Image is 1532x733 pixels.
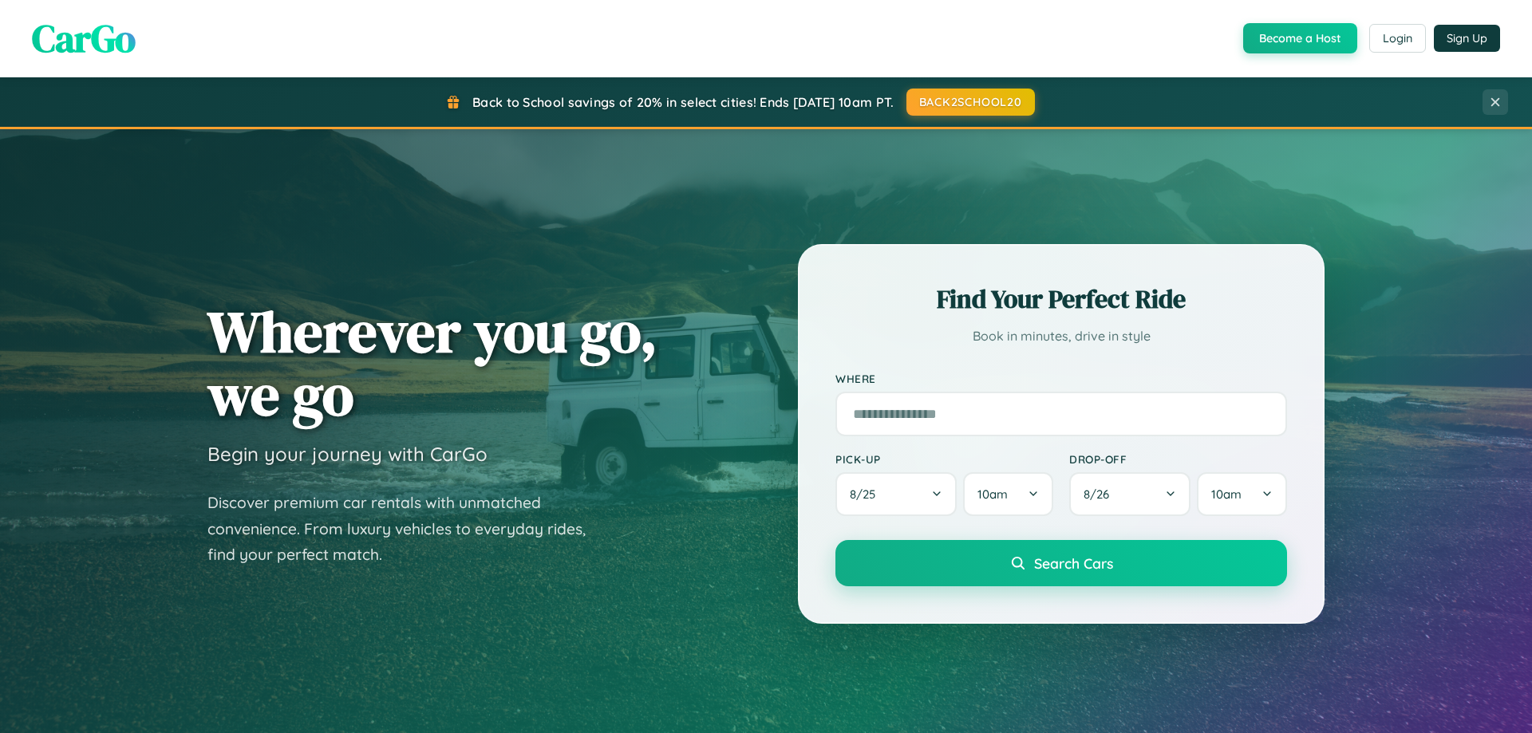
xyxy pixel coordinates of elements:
button: Sign Up [1434,25,1500,52]
span: 10am [1211,487,1242,502]
button: 8/25 [835,472,957,516]
label: Drop-off [1069,452,1287,466]
p: Discover premium car rentals with unmatched convenience. From luxury vehicles to everyday rides, ... [207,490,606,568]
label: Where [835,372,1287,385]
button: Search Cars [835,540,1287,586]
p: Book in minutes, drive in style [835,325,1287,348]
button: BACK2SCHOOL20 [906,89,1035,116]
span: Back to School savings of 20% in select cities! Ends [DATE] 10am PT. [472,94,894,110]
button: 10am [963,472,1053,516]
label: Pick-up [835,452,1053,466]
h2: Find Your Perfect Ride [835,282,1287,317]
h1: Wherever you go, we go [207,300,657,426]
span: Search Cars [1034,554,1113,572]
span: 10am [977,487,1008,502]
h3: Begin your journey with CarGo [207,442,488,466]
span: 8 / 25 [850,487,883,502]
button: Login [1369,24,1426,53]
button: Become a Host [1243,23,1357,53]
span: CarGo [32,12,136,65]
button: 10am [1197,472,1287,516]
button: 8/26 [1069,472,1190,516]
span: 8 / 26 [1084,487,1117,502]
